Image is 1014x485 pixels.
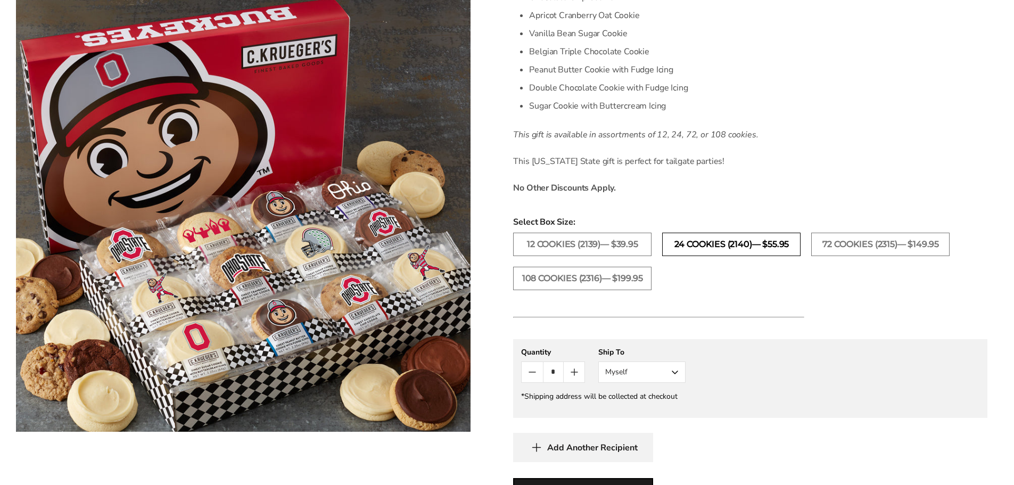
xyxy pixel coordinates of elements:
[529,79,804,97] li: Double Chocolate Cookie with Fudge Icing
[513,216,987,228] span: Select Box Size:
[521,391,979,401] div: *Shipping address will be collected at checkout
[598,347,686,357] div: Ship To
[547,442,638,453] span: Add Another Recipient
[529,61,804,79] li: Peanut Butter Cookie with Fudge Icing
[529,43,804,61] li: Belgian Triple Chocolate Cookie
[513,155,804,168] p: This [US_STATE] State gift is perfect for tailgate parties!
[513,182,616,194] strong: No Other Discounts Apply.
[522,362,542,382] button: Count minus
[513,433,653,462] button: Add Another Recipient
[513,233,652,256] label: 12 Cookies (2139)— $39.95
[513,339,987,418] gfm-form: New recipient
[543,362,564,382] input: Quantity
[811,233,950,256] label: 72 Cookies (2315)— $149.95
[529,6,804,24] li: Apricot Cranberry Oat Cookie
[564,362,584,382] button: Count plus
[662,233,801,256] label: 24 Cookies (2140)— $55.95
[529,97,804,115] li: Sugar Cookie with Buttercream Icing
[521,347,585,357] div: Quantity
[513,129,758,141] em: This gift is available in assortments of 12, 24, 72, or 108 cookies.
[513,267,652,290] label: 108 Cookies (2316)— $199.95
[529,24,804,43] li: Vanilla Bean Sugar Cookie
[598,361,686,383] button: Myself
